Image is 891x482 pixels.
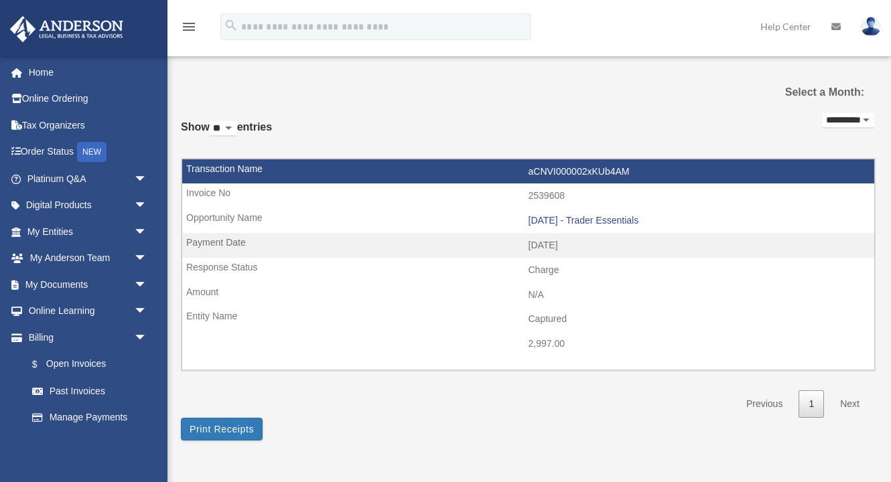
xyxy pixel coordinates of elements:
[9,86,167,112] a: Online Ordering
[181,418,263,440] button: Print Receipts
[736,390,793,418] a: Previous
[182,307,874,332] td: Captured
[861,17,881,36] img: User Pic
[799,390,824,418] a: 1
[181,23,197,35] a: menu
[9,430,167,457] a: Events Calendar
[9,245,167,272] a: My Anderson Teamarrow_drop_down
[134,218,161,246] span: arrow_drop_down
[40,356,46,373] span: $
[134,298,161,325] span: arrow_drop_down
[181,19,197,35] i: menu
[9,324,167,351] a: Billingarrow_drop_down
[182,183,874,209] td: 2539608
[9,192,167,219] a: Digital Productsarrow_drop_down
[182,159,874,185] td: aCNVI000002xKUb4AM
[9,271,167,298] a: My Documentsarrow_drop_down
[181,118,272,150] label: Show entries
[830,390,870,418] a: Next
[9,218,167,245] a: My Entitiesarrow_drop_down
[182,283,874,308] td: N/A
[224,18,238,33] i: search
[9,139,167,166] a: Order StatusNEW
[6,16,127,42] img: Anderson Advisors Platinum Portal
[9,112,167,139] a: Tax Organizers
[9,298,167,325] a: Online Learningarrow_drop_down
[182,233,874,258] td: [DATE]
[134,271,161,299] span: arrow_drop_down
[529,215,868,226] div: [DATE] - Trader Essentials
[182,258,874,283] td: Charge
[134,245,161,272] span: arrow_drop_down
[182,331,874,357] td: 2,997.00
[77,142,107,162] div: NEW
[19,378,161,404] a: Past Invoices
[9,59,167,86] a: Home
[134,324,161,351] span: arrow_drop_down
[134,165,161,193] span: arrow_drop_down
[19,351,167,378] a: $Open Invoices
[210,121,237,137] select: Showentries
[134,192,161,220] span: arrow_drop_down
[9,165,167,192] a: Platinum Q&Aarrow_drop_down
[769,83,865,102] label: Select a Month:
[19,404,167,431] a: Manage Payments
